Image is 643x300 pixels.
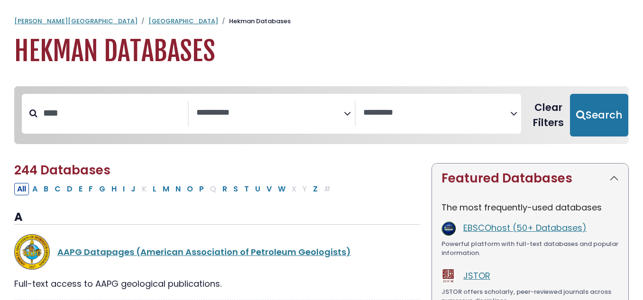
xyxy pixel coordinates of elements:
[109,183,119,195] button: Filter Results H
[196,183,207,195] button: Filter Results P
[432,164,628,193] button: Featured Databases
[463,270,490,282] a: JSTOR
[218,17,291,26] li: Hekman Databases
[14,17,138,26] a: [PERSON_NAME][GEOGRAPHIC_DATA]
[220,183,230,195] button: Filter Results R
[52,183,64,195] button: Filter Results C
[275,183,288,195] button: Filter Results W
[57,246,351,258] a: AAPG Datapages (American Association of Petroleum Geologists)
[86,183,96,195] button: Filter Results F
[14,162,110,179] span: 244 Databases
[37,105,188,121] input: Search database by title or keyword
[310,183,321,195] button: Filter Results Z
[527,94,570,136] button: Clear Filters
[14,36,629,67] h1: Hekman Databases
[14,182,334,194] div: Alpha-list to filter by first letter of database name
[252,183,263,195] button: Filter Results U
[64,183,75,195] button: Filter Results D
[14,277,420,290] div: Full-text access to AAPG geological publications.
[14,86,629,144] nav: Search filters
[173,183,184,195] button: Filter Results N
[41,183,51,195] button: Filter Results B
[150,183,159,195] button: Filter Results L
[441,239,619,258] div: Powerful platform with full-text databases and popular information.
[128,183,138,195] button: Filter Results J
[184,183,196,195] button: Filter Results O
[14,17,629,26] nav: breadcrumb
[363,108,511,118] textarea: Search
[14,183,29,195] button: All
[148,17,218,26] a: [GEOGRAPHIC_DATA]
[120,183,128,195] button: Filter Results I
[76,183,85,195] button: Filter Results E
[196,108,344,118] textarea: Search
[241,183,252,195] button: Filter Results T
[570,94,628,136] button: Submit for Search Results
[230,183,241,195] button: Filter Results S
[160,183,172,195] button: Filter Results M
[29,183,40,195] button: Filter Results A
[14,210,420,225] h3: A
[264,183,275,195] button: Filter Results V
[441,201,619,214] p: The most frequently-used databases
[96,183,108,195] button: Filter Results G
[463,222,587,234] a: EBSCOhost (50+ Databases)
